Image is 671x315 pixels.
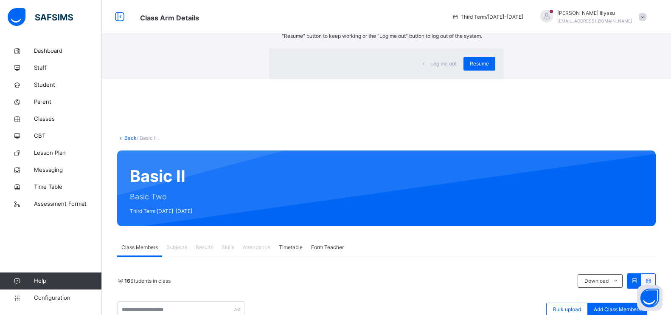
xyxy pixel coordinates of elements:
[124,277,171,285] span: Students in class
[34,132,102,140] span: CBT
[452,13,523,21] span: session/term information
[222,244,234,251] span: Skills
[34,149,102,157] span: Lesson Plan
[8,8,73,26] img: safsims
[34,47,102,55] span: Dashboard
[34,81,102,89] span: Student
[121,244,158,251] span: Class Members
[34,98,102,106] span: Parent
[430,60,457,68] span: Log me out
[584,277,609,285] span: Download
[470,60,489,68] span: Resume
[553,306,581,313] span: Bulk upload
[637,285,663,311] button: Open asap
[137,135,159,141] span: / Basic II .
[140,14,199,22] span: Class Arm Details
[532,9,651,25] div: AbdussamadIliyasu
[124,135,137,141] a: Back
[557,9,632,17] span: [PERSON_NAME] Iliyasu
[311,244,344,251] span: Form Teacher
[166,244,187,251] span: Subjects
[34,166,102,174] span: Messaging
[243,244,270,251] span: Attendance
[34,115,102,123] span: Classes
[279,244,303,251] span: Timetable
[196,244,213,251] span: Results
[124,278,130,284] b: 16
[34,200,102,208] span: Assessment Format
[34,183,102,191] span: Time Table
[594,306,641,313] span: Add Class Members
[557,18,632,23] span: [EMAIL_ADDRESS][DOMAIN_NAME]
[34,294,101,302] span: Configuration
[34,64,102,72] span: Staff
[34,277,101,285] span: Help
